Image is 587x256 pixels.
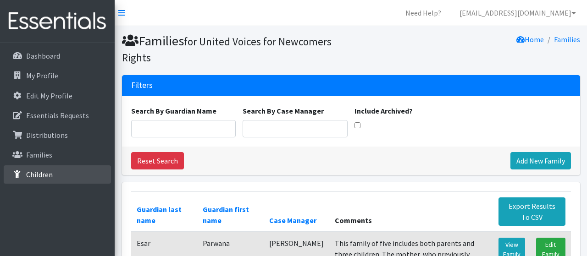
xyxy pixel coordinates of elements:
[354,105,413,116] label: Include Archived?
[26,150,52,159] p: Families
[26,111,89,120] p: Essentials Requests
[26,91,72,100] p: Edit My Profile
[452,4,583,22] a: [EMAIL_ADDRESS][DOMAIN_NAME]
[510,152,571,169] a: Add New Family
[203,205,249,225] a: Guardian first name
[329,192,493,232] th: Comments
[243,105,324,116] label: Search By Case Manager
[554,35,580,44] a: Families
[4,6,111,37] img: HumanEssentials
[498,197,565,226] a: Export Results To CSV
[131,81,153,90] h3: Filters
[4,66,111,85] a: My Profile
[26,170,53,179] p: Children
[4,126,111,144] a: Distributions
[516,35,544,44] a: Home
[131,105,216,116] label: Search By Guardian Name
[269,216,316,225] a: Case Manager
[26,131,68,140] p: Distributions
[122,33,348,65] h1: Families
[122,35,332,64] small: for United Voices for Newcomers Rights
[4,146,111,164] a: Families
[4,47,111,65] a: Dashboard
[4,87,111,105] a: Edit My Profile
[4,165,111,184] a: Children
[26,51,60,60] p: Dashboard
[137,205,182,225] a: Guardian last name
[131,152,184,169] a: Reset Search
[4,106,111,125] a: Essentials Requests
[398,4,449,22] a: Need Help?
[26,71,58,80] p: My Profile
